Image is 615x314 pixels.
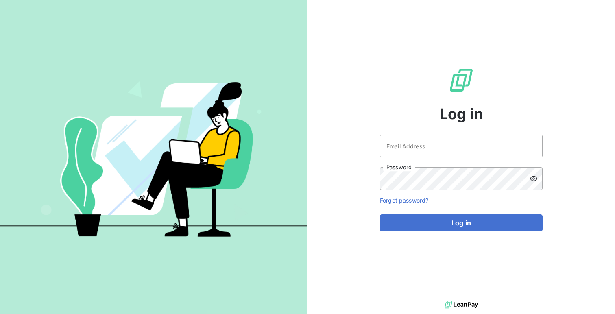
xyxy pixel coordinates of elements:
img: logo [445,299,478,311]
span: Log in [440,103,483,125]
button: Log in [380,214,543,231]
img: LeanPay Logo [448,67,474,93]
input: placeholder [380,135,543,157]
a: Forgot password? [380,197,428,204]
